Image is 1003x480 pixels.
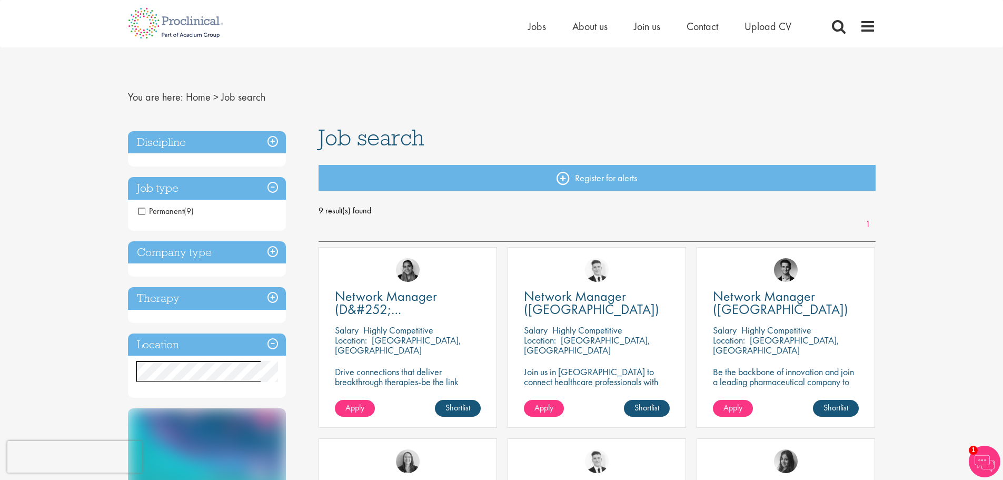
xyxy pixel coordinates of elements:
[335,367,481,407] p: Drive connections that deliver breakthrough therapies-be the link between innovation and impact i...
[345,402,364,413] span: Apply
[524,334,650,356] p: [GEOGRAPHIC_DATA], [GEOGRAPHIC_DATA]
[128,90,183,104] span: You are here:
[774,449,798,473] img: Heidi Hennigan
[186,90,211,104] a: breadcrumb link
[184,205,194,217] span: (9)
[713,334,839,356] p: [GEOGRAPHIC_DATA], [GEOGRAPHIC_DATA]
[213,90,219,104] span: >
[524,324,548,336] span: Salary
[713,290,859,316] a: Network Manager ([GEOGRAPHIC_DATA])
[524,367,670,407] p: Join us in [GEOGRAPHIC_DATA] to connect healthcare professionals with breakthrough therapies and ...
[524,287,659,318] span: Network Manager ([GEOGRAPHIC_DATA])
[585,449,609,473] img: Nicolas Daniel
[969,446,978,455] span: 1
[741,324,811,336] p: Highly Competitive
[528,19,546,33] a: Jobs
[396,449,420,473] img: Mia Kellerman
[744,19,791,33] a: Upload CV
[969,446,1000,477] img: Chatbot
[128,287,286,310] h3: Therapy
[713,324,737,336] span: Salary
[363,324,433,336] p: Highly Competitive
[138,205,184,217] span: Permanent
[335,334,367,346] span: Location:
[524,334,556,346] span: Location:
[128,334,286,356] h3: Location
[335,400,375,417] a: Apply
[7,441,142,473] iframe: reCAPTCHA
[335,287,466,331] span: Network Manager (D&#252;[GEOGRAPHIC_DATA])
[713,287,848,318] span: Network Manager ([GEOGRAPHIC_DATA])
[524,400,564,417] a: Apply
[585,258,609,282] img: Nicolas Daniel
[534,402,553,413] span: Apply
[128,177,286,200] h3: Job type
[624,400,670,417] a: Shortlist
[435,400,481,417] a: Shortlist
[813,400,859,417] a: Shortlist
[128,241,286,264] h3: Company type
[319,203,876,219] span: 9 result(s) found
[128,131,286,154] h3: Discipline
[319,123,424,152] span: Job search
[634,19,660,33] a: Join us
[860,219,876,231] a: 1
[687,19,718,33] a: Contact
[723,402,742,413] span: Apply
[552,324,622,336] p: Highly Competitive
[335,334,461,356] p: [GEOGRAPHIC_DATA], [GEOGRAPHIC_DATA]
[396,258,420,282] img: Anjali Parbhu
[572,19,608,33] a: About us
[335,290,481,316] a: Network Manager (D&#252;[GEOGRAPHIC_DATA])
[713,400,753,417] a: Apply
[774,258,798,282] img: Max Slevogt
[221,90,265,104] span: Job search
[138,205,194,217] span: Permanent
[319,165,876,191] a: Register for alerts
[713,367,859,407] p: Be the backbone of innovation and join a leading pharmaceutical company to help keep life-changin...
[524,290,670,316] a: Network Manager ([GEOGRAPHIC_DATA])
[713,334,745,346] span: Location:
[335,324,359,336] span: Salary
